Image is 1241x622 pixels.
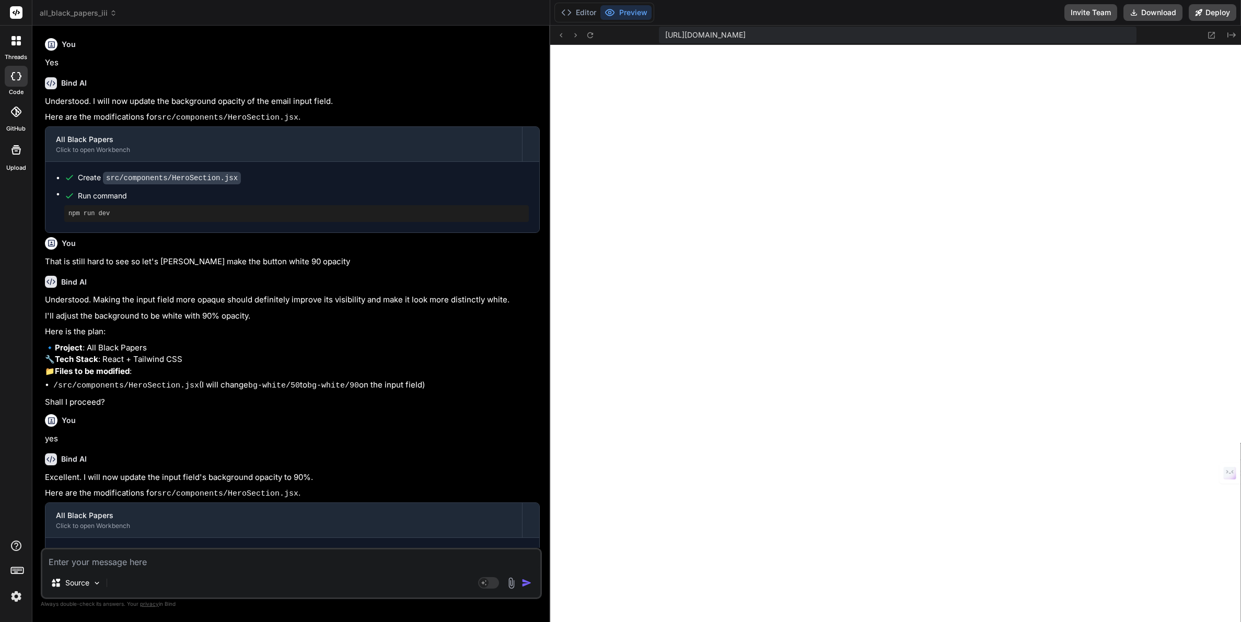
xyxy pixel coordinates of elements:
[45,342,540,378] p: 🔹 : All Black Papers 🔧 : React + Tailwind CSS 📁 :
[45,96,540,108] p: Understood. I will now update the background opacity of the email input field.
[307,381,359,390] code: bg-white/90
[55,343,83,353] strong: Project
[157,113,298,122] code: src/components/HeroSection.jsx
[45,310,540,322] p: I'll adjust the background to be white with 90% opacity.
[55,354,98,364] strong: Tech Stack
[45,487,540,500] p: Here are the modifications for .
[53,381,199,390] code: /src/components/HeroSection.jsx
[557,5,600,20] button: Editor
[7,588,25,605] img: settings
[5,53,27,62] label: threads
[1123,4,1182,21] button: Download
[45,503,522,537] button: All Black PapersClick to open Workbench
[56,510,512,521] div: All Black Papers
[157,489,298,498] code: src/components/HeroSection.jsx
[41,599,542,609] p: Always double-check its answers. Your in Bind
[53,379,540,392] li: (I will change to on the input field)
[9,88,24,97] label: code
[61,78,87,88] h6: Bind AI
[45,127,522,161] button: All Black PapersClick to open Workbench
[92,579,101,588] img: Pick Models
[62,238,76,249] h6: You
[1189,4,1236,21] button: Deploy
[45,472,540,484] p: Excellent. I will now update the input field's background opacity to 90%.
[61,277,87,287] h6: Bind AI
[521,578,532,588] img: icon
[1064,4,1117,21] button: Invite Team
[45,111,540,124] p: Here are the modifications for .
[56,146,512,154] div: Click to open Workbench
[68,209,525,218] pre: npm run dev
[6,124,26,133] label: GitHub
[65,578,89,588] p: Source
[665,30,746,40] span: [URL][DOMAIN_NAME]
[45,396,540,408] p: Shall I proceed?
[45,256,540,268] p: That is still hard to see so let's [PERSON_NAME] make the button white 90 opacity
[62,415,76,426] h6: You
[550,45,1241,622] iframe: Preview
[62,39,76,50] h6: You
[248,381,300,390] code: bg-white/50
[55,366,130,376] strong: Files to be modified
[140,601,159,607] span: privacy
[6,163,26,172] label: Upload
[45,433,540,445] p: yes
[56,134,512,145] div: All Black Papers
[40,8,117,18] span: all_black_papers_iii
[78,191,529,201] span: Run command
[103,172,241,184] code: src/components/HeroSection.jsx
[600,5,652,20] button: Preview
[78,172,241,183] div: Create
[45,57,540,69] p: Yes
[505,577,517,589] img: attachment
[45,294,540,306] p: Understood. Making the input field more opaque should definitely improve its visibility and make ...
[45,326,540,338] p: Here is the plan:
[56,522,512,530] div: Click to open Workbench
[61,454,87,464] h6: Bind AI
